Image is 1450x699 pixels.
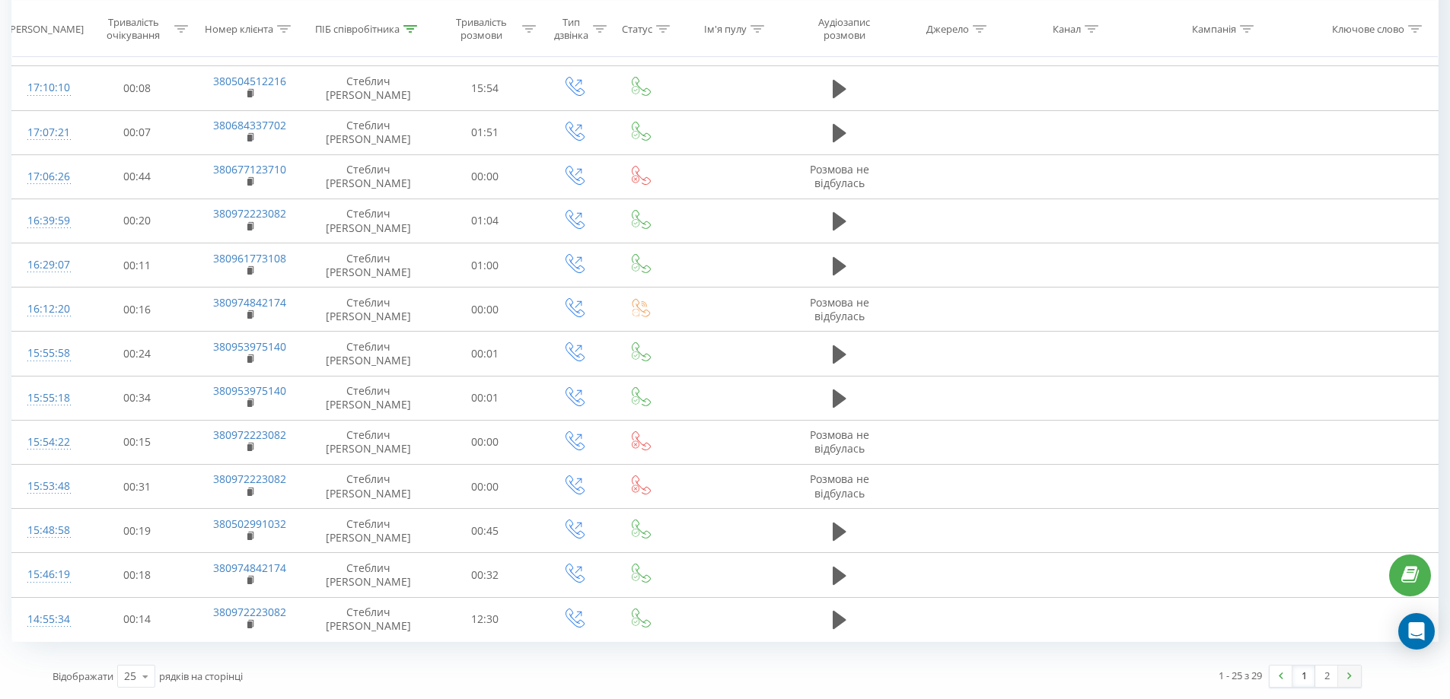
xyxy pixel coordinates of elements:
[430,376,540,420] td: 00:01
[27,206,67,236] div: 16:39:59
[810,162,869,190] span: Розмова не відбулась
[553,16,589,42] div: Тип дзвінка
[213,516,286,531] a: 380502991032
[307,597,430,641] td: Стеблич [PERSON_NAME]
[213,162,286,176] a: 380677123710
[307,154,430,199] td: Стеблич [PERSON_NAME]
[430,199,540,243] td: 01:04
[7,22,84,35] div: [PERSON_NAME]
[430,553,540,597] td: 00:32
[82,110,193,154] td: 00:07
[82,420,193,464] td: 00:15
[96,16,171,42] div: Тривалість очікування
[213,206,286,221] a: 380972223082
[430,420,540,464] td: 00:00
[213,74,286,88] a: 380504512216
[213,472,286,486] a: 380972223082
[213,605,286,619] a: 380972223082
[27,250,67,280] div: 16:29:07
[1398,613,1435,650] div: Open Intercom Messenger
[27,427,67,457] div: 15:54:22
[27,338,67,368] div: 15:55:58
[704,22,747,35] div: Ім'я пулу
[430,288,540,332] td: 00:00
[307,66,430,110] td: Стеблич [PERSON_NAME]
[926,22,969,35] div: Джерело
[307,199,430,243] td: Стеблич [PERSON_NAME]
[213,118,286,132] a: 380684337702
[1192,22,1236,35] div: Кампанія
[213,339,286,354] a: 380953975140
[307,332,430,376] td: Стеблич [PERSON_NAME]
[82,199,193,243] td: 00:20
[1332,22,1404,35] div: Ключове слово
[53,669,113,683] span: Відображати
[27,294,67,324] div: 16:12:20
[810,30,869,58] span: Розмова не відбулась
[82,243,193,288] td: 00:11
[82,66,193,110] td: 00:08
[307,553,430,597] td: Стеблич [PERSON_NAME]
[622,22,652,35] div: Статус
[213,427,286,442] a: 380972223082
[1315,666,1338,687] a: 2
[430,465,540,509] td: 00:00
[430,243,540,288] td: 01:00
[307,243,430,288] td: Стеблич [PERSON_NAME]
[27,560,67,589] div: 15:46:19
[1219,668,1262,683] div: 1 - 25 з 29
[27,383,67,413] div: 15:55:18
[27,118,67,148] div: 17:07:21
[444,16,519,42] div: Тривалість розмови
[27,73,67,103] div: 17:10:10
[124,669,136,684] div: 25
[307,420,430,464] td: Стеблич [PERSON_NAME]
[810,295,869,323] span: Розмова не відбулась
[307,288,430,332] td: Стеблич [PERSON_NAME]
[1053,22,1081,35] div: Канал
[213,383,286,398] a: 380953975140
[159,669,243,683] span: рядків на сторінці
[810,472,869,500] span: Розмова не відбулась
[307,465,430,509] td: Стеблич [PERSON_NAME]
[800,16,888,42] div: Аудіозапис розмови
[82,154,193,199] td: 00:44
[82,376,193,420] td: 00:34
[213,295,286,310] a: 380974842174
[82,553,193,597] td: 00:18
[315,22,400,35] div: ПІБ співробітника
[27,516,67,545] div: 15:48:58
[810,427,869,456] span: Розмова не відбулась
[82,288,193,332] td: 00:16
[430,597,540,641] td: 12:30
[430,332,540,376] td: 00:01
[430,66,540,110] td: 15:54
[82,509,193,553] td: 00:19
[27,605,67,634] div: 14:55:34
[27,162,67,192] div: 17:06:26
[307,376,430,420] td: Стеблич [PERSON_NAME]
[307,509,430,553] td: Стеблич [PERSON_NAME]
[430,154,540,199] td: 00:00
[430,110,540,154] td: 01:51
[213,561,286,575] a: 380974842174
[82,597,193,641] td: 00:14
[82,465,193,509] td: 00:31
[82,332,193,376] td: 00:24
[27,472,67,501] div: 15:53:48
[1292,666,1315,687] a: 1
[430,509,540,553] td: 00:45
[213,251,286,265] a: 380961773108
[205,22,273,35] div: Номер клієнта
[307,110,430,154] td: Стеблич [PERSON_NAME]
